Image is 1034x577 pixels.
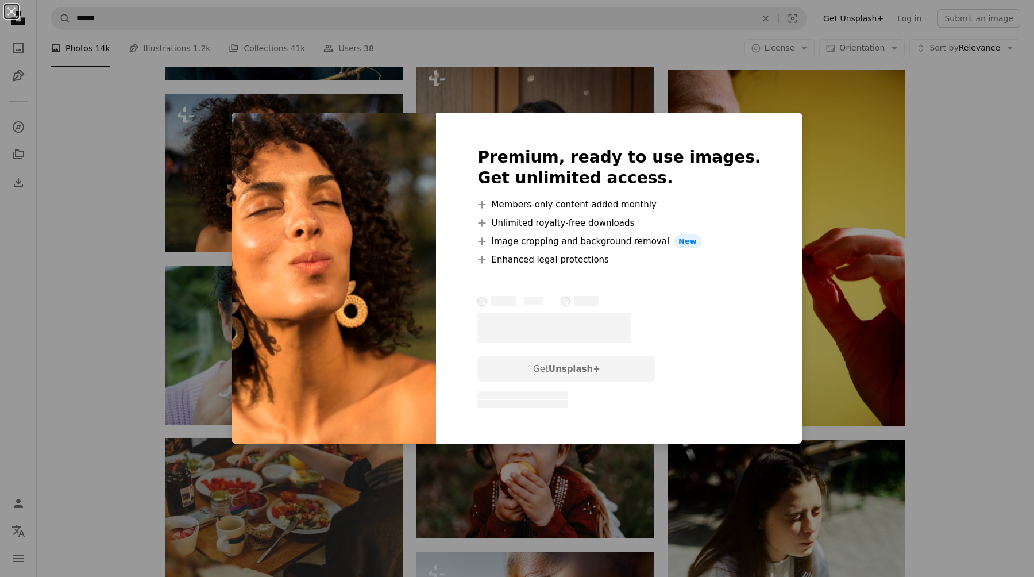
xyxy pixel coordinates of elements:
[477,234,761,248] li: Image cropping and background removal
[477,400,568,408] span: – – –––– – ––– –––– – –––– ––
[477,253,761,267] li: Enhanced legal protections
[477,198,761,211] li: Members-only content added monthly
[674,234,701,248] span: New
[549,364,600,374] strong: Unsplash+
[477,297,487,306] input: – ––––– ––––
[232,113,436,444] img: premium_photo-1723291291913-c329d72defe8
[574,296,599,306] span: – ––––
[477,391,568,399] span: – – –––– – ––– –––– – –––– ––
[561,297,570,306] input: – ––––
[477,313,631,343] span: – –––– ––––.
[524,297,543,305] span: – ––––
[477,356,655,382] div: Get
[477,216,761,230] li: Unlimited royalty-free downloads
[477,147,761,189] h2: Premium, ready to use images. Get unlimited access.
[491,296,516,306] span: – ––––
